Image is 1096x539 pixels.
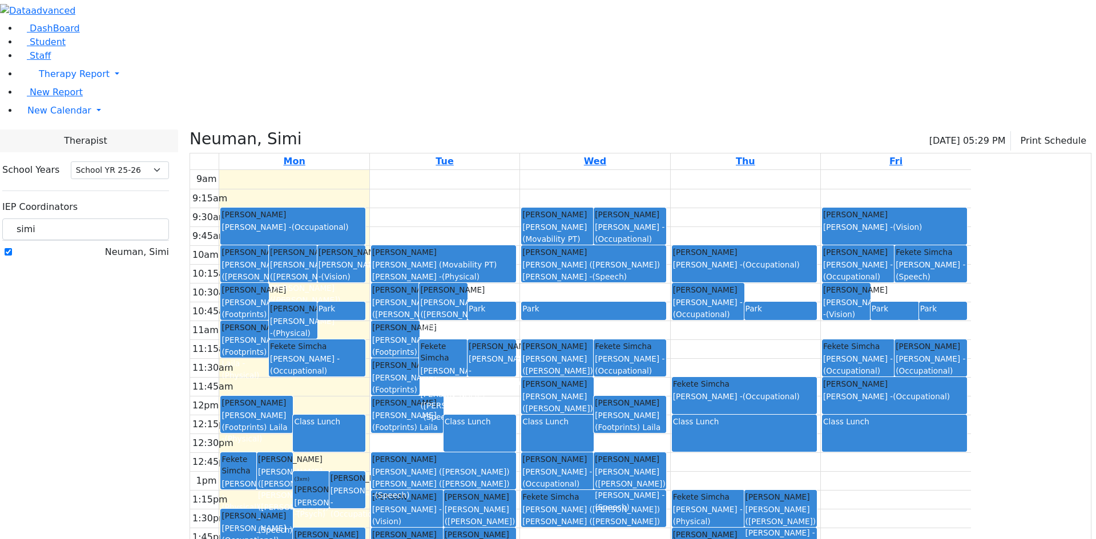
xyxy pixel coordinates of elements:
div: [PERSON_NAME] - [270,315,316,339]
div: [PERSON_NAME] [823,378,966,390]
div: [PERSON_NAME] - [595,353,665,376]
span: (Vision) [893,222,922,232]
span: (Speech) [375,491,410,500]
div: [PERSON_NAME] - [372,504,442,527]
div: [PERSON_NAME] - [270,353,364,376]
span: (Occupational) [893,392,950,401]
div: [PERSON_NAME] [221,322,268,333]
div: [PERSON_NAME] (Footprints) Laila - [372,334,418,381]
div: [PERSON_NAME] ([PERSON_NAME]) [PERSON_NAME] - [522,259,665,282]
span: (Speech) [592,272,627,281]
div: 9am [194,172,219,186]
div: [PERSON_NAME] - [896,353,966,376]
div: Class Lunch [823,416,966,427]
div: [PERSON_NAME] ([PERSON_NAME]) [PERSON_NAME] ([PERSON_NAME]) - [258,466,292,536]
span: (Psych) [297,509,325,518]
div: [PERSON_NAME] ([PERSON_NAME]) [PERSON_NAME] ([PERSON_NAME]) - [522,504,665,538]
a: August 27, 2025 [582,153,609,169]
div: [PERSON_NAME] [896,341,966,352]
span: Therapy Report [39,68,110,79]
span: (Occupational) [292,222,349,232]
span: (Vision) [826,310,855,319]
span: (Occupational) [595,366,652,375]
div: Fekete Simcha [823,341,893,352]
div: 9:30am [190,210,229,224]
div: [PERSON_NAME] - [823,391,966,402]
div: [PERSON_NAME] [823,246,893,258]
span: (Speech) [258,525,293,534]
div: 12:30pm [190,436,236,450]
div: [PERSON_NAME] ([PERSON_NAME]) [PERSON_NAME] ([PERSON_NAME]) - [372,466,515,501]
span: (Occupational) [331,509,388,518]
div: 1:30pm [190,512,230,525]
span: (Speech) [595,502,630,512]
div: Park [872,303,918,314]
span: New Report [30,87,83,98]
div: [PERSON_NAME] - [673,391,816,402]
div: [PERSON_NAME] (Footprints) Laila - [372,410,442,444]
div: Class Lunch [673,416,816,427]
div: Park [469,303,515,314]
div: [PERSON_NAME] [522,246,665,258]
div: [PERSON_NAME] ([PERSON_NAME]) [PERSON_NAME] ([PERSON_NAME]) - [420,297,466,355]
div: [PERSON_NAME] - [522,466,593,489]
label: Neuman, Simi [105,245,169,259]
div: Fekete Simcha [595,341,665,352]
div: 12:15pm [190,418,236,431]
div: [PERSON_NAME] [258,453,292,465]
div: [PERSON_NAME] [331,472,364,484]
span: (Speech) [896,272,930,281]
div: Park [746,303,816,314]
div: [PERSON_NAME] - [469,353,515,388]
div: Park [319,303,365,314]
span: (Speech) [423,412,458,422]
div: Fekete Simcha [221,453,255,477]
div: [PERSON_NAME] [595,453,665,465]
div: [PERSON_NAME] ([PERSON_NAME]) [PERSON_NAME] ([PERSON_NAME]) - [420,365,466,423]
div: Fekete Simcha [270,341,364,352]
span: (Occupational) [522,479,579,488]
div: 10:30am [190,286,236,299]
a: New Calendar [18,99,1096,122]
span: (3xm) [294,476,309,482]
div: [PERSON_NAME] [372,322,418,333]
div: [PERSON_NAME] ([PERSON_NAME]) [PERSON_NAME] ([PERSON_NAME]) - [522,353,593,411]
div: [PERSON_NAME] [221,397,292,408]
div: [PERSON_NAME] [221,209,364,220]
div: [PERSON_NAME] [270,303,316,314]
div: [PERSON_NAME] [595,397,665,408]
span: (Occupational) [673,310,730,319]
div: [PERSON_NAME] - [673,259,816,270]
span: (Physical) [673,517,711,526]
a: New Report [18,87,83,98]
span: Therapist [64,134,107,148]
div: [PERSON_NAME] [221,284,268,295]
div: Fekete Simcha [673,378,816,390]
div: [PERSON_NAME] (Footprints) Laila - [372,372,418,419]
span: New Calendar [27,105,91,116]
a: August 26, 2025 [433,153,456,169]
label: School Years [2,163,59,177]
div: [PERSON_NAME] [221,246,268,258]
div: [PERSON_NAME] - [221,221,364,233]
span: (Speech) [525,528,560,537]
span: (Occupational) [469,378,526,387]
div: Fekete Simcha [896,246,966,258]
a: Student [18,37,66,47]
span: (Physical) [224,434,262,443]
div: [PERSON_NAME] - [673,297,743,320]
div: [PERSON_NAME] ([PERSON_NAME]) [PERSON_NAME] - [221,259,268,306]
div: [PERSON_NAME] (Footprints) Laila - [595,410,665,444]
div: [PERSON_NAME] (Movability PT) [PERSON_NAME] - [522,221,593,268]
div: [PERSON_NAME] ([PERSON_NAME]) [PERSON_NAME] - [595,466,665,513]
span: (Physical) [221,502,259,512]
div: [PERSON_NAME] (Movability PT) [PERSON_NAME] - [372,259,515,282]
div: [PERSON_NAME] [469,341,515,352]
div: 10:45am [190,305,236,318]
span: Staff [30,50,51,61]
span: (Physical) [598,434,635,443]
div: [PERSON_NAME] [522,378,593,390]
div: Fekete Simcha [420,341,466,364]
div: Fekete Simcha [673,491,743,502]
div: Park [522,303,665,314]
